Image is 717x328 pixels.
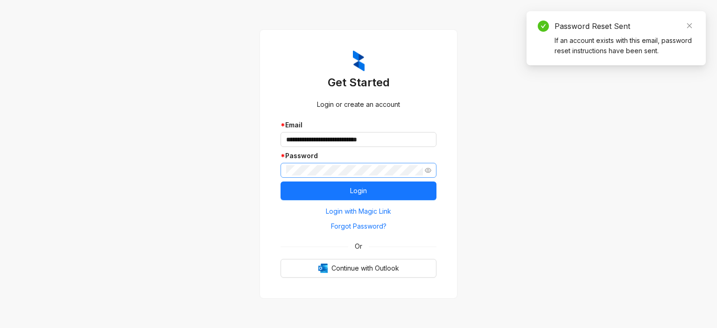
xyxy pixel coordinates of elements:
[684,21,695,31] a: Close
[555,35,695,56] div: If an account exists with this email, password reset instructions have been sent.
[353,50,365,72] img: ZumaIcon
[281,204,436,219] button: Login with Magic Link
[326,206,391,216] span: Login with Magic Link
[331,221,387,231] span: Forgot Password?
[281,181,436,200] button: Login
[281,219,436,234] button: Forgot Password?
[318,264,328,273] img: Outlook
[281,75,436,90] h3: Get Started
[425,167,431,174] span: eye
[538,21,549,32] span: check-circle
[281,120,436,130] div: Email
[281,151,436,161] div: Password
[686,22,693,29] span: close
[281,259,436,278] button: OutlookContinue with Outlook
[331,263,399,273] span: Continue with Outlook
[555,21,695,32] div: Password Reset Sent
[281,99,436,110] div: Login or create an account
[348,241,369,251] span: Or
[350,186,367,196] span: Login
